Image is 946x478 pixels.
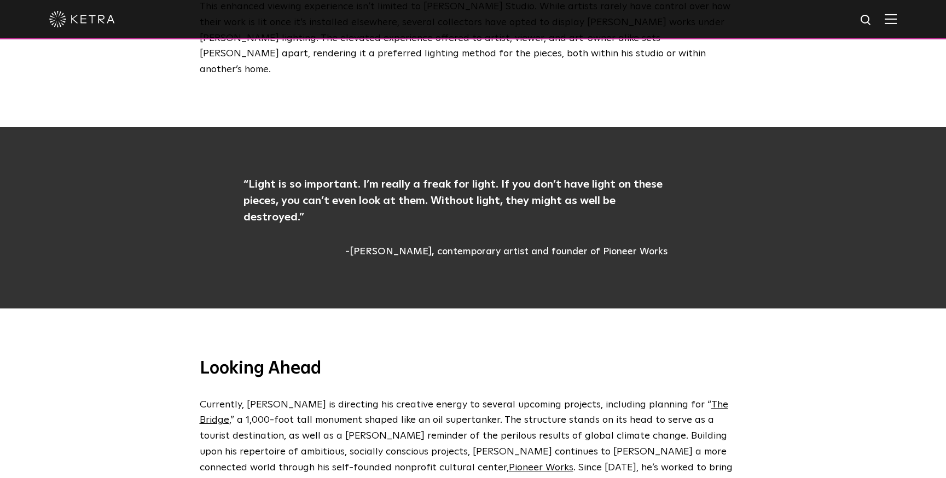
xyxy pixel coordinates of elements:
span: ,” a 1,000-foot tall monument shaped like an oil supertanker. The structure stands on its head to... [200,415,727,472]
span: “Light is so important. I’m really a freak for light. If you don’t have light on these pieces, yo... [243,179,663,223]
span: -[PERSON_NAME], contemporary artist and founder of Pioneer Works [243,244,668,259]
h3: Looking Ahead [200,358,747,381]
a: Pioneer Works [509,463,573,473]
img: ketra-logo-2019-white [49,11,115,27]
img: search icon [860,14,873,27]
img: Hamburger%20Nav.svg [885,14,897,24]
span: Currently, [PERSON_NAME] is directing his creative energy to several upcoming projects, including... [200,400,711,410]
